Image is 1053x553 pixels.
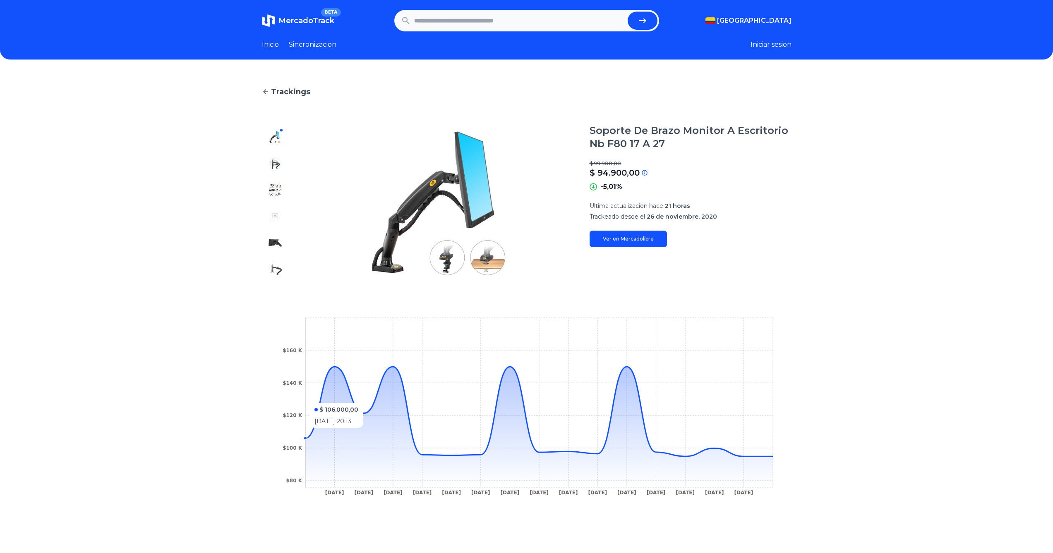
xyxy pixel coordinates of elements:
tspan: [DATE] [471,490,490,496]
span: Trackeado desde el [590,213,645,220]
a: Trackings [262,86,792,98]
img: Soporte De Brazo Monitor A Escritorio Nb F80 17 A 27 [269,131,282,144]
tspan: $160 K [283,348,302,353]
button: [GEOGRAPHIC_DATA] [705,16,792,26]
tspan: [DATE] [500,490,519,496]
p: $ 94.900,00 [590,167,640,179]
span: MercadoTrack [278,16,334,25]
span: 21 horas [665,202,690,210]
img: Soporte De Brazo Monitor A Escritorio Nb F80 17 A 27 [269,184,282,197]
p: -5,01% [600,182,622,192]
img: Soporte De Brazo Monitor A Escritorio Nb F80 17 A 27 [305,124,573,283]
span: Ultima actualizacion hace [590,202,663,210]
tspan: $120 K [283,412,302,418]
img: Soporte De Brazo Monitor A Escritorio Nb F80 17 A 27 [269,157,282,170]
tspan: [DATE] [530,490,549,496]
img: Soporte De Brazo Monitor A Escritorio Nb F80 17 A 27 [269,210,282,223]
span: 26 de noviembre, 2020 [647,213,717,220]
tspan: [DATE] [354,490,373,496]
span: [GEOGRAPHIC_DATA] [717,16,792,26]
a: Ver en Mercadolibre [590,231,667,247]
tspan: $80 K [286,478,302,484]
tspan: $140 K [283,380,302,386]
tspan: [DATE] [384,490,403,496]
span: Trackings [271,86,310,98]
img: MercadoTrack [262,14,275,27]
tspan: [DATE] [734,490,753,496]
img: Colombia [705,17,715,24]
tspan: [DATE] [588,490,607,496]
tspan: [DATE] [325,490,344,496]
tspan: [DATE] [617,490,636,496]
tspan: [DATE] [676,490,695,496]
tspan: [DATE] [646,490,665,496]
a: Sincronizacion [289,40,336,50]
tspan: [DATE] [413,490,432,496]
tspan: [DATE] [442,490,461,496]
img: Soporte De Brazo Monitor A Escritorio Nb F80 17 A 27 [269,236,282,250]
a: Inicio [262,40,279,50]
a: MercadoTrackBETA [262,14,334,27]
span: BETA [321,8,341,17]
tspan: [DATE] [705,490,724,496]
tspan: $100 K [283,445,302,451]
tspan: [DATE] [559,490,578,496]
p: $ 99.900,00 [590,160,792,167]
h1: Soporte De Brazo Monitor A Escritorio Nb F80 17 A 27 [590,124,792,150]
img: Soporte De Brazo Monitor A Escritorio Nb F80 17 A 27 [269,263,282,276]
button: Iniciar sesion [751,40,792,50]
